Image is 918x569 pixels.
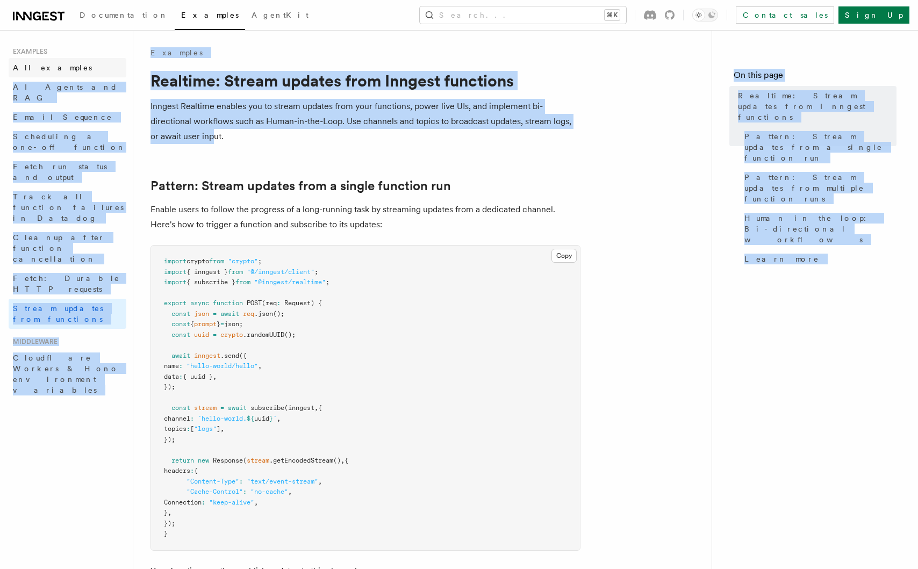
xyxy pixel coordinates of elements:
[220,320,224,328] span: =
[243,310,254,318] span: req
[13,113,112,121] span: Email Sequence
[164,509,168,516] span: }
[9,337,58,346] span: Middleware
[164,530,168,537] span: }
[164,425,187,433] span: topics
[744,213,897,245] span: Human in the loop: Bi-directional workflows
[247,415,254,422] span: ${
[250,488,288,495] span: "no-cache"
[247,268,314,276] span: "@/inngest/client"
[187,362,258,370] span: "hello-world/hello"
[254,310,273,318] span: .json
[284,404,314,412] span: (inngest
[220,425,224,433] span: ,
[13,132,126,152] span: Scheduling a one-off function
[175,3,245,30] a: Examples
[13,233,105,263] span: Cleanup after function cancellation
[190,320,194,328] span: {
[318,478,322,485] span: ,
[838,6,909,24] a: Sign Up
[288,488,292,495] span: ,
[333,457,341,464] span: ()
[13,274,120,293] span: Fetch: Durable HTTP requests
[190,299,209,307] span: async
[150,47,203,58] a: Examples
[171,352,190,359] span: await
[9,157,126,187] a: Fetch run status and output
[284,299,311,307] span: Request
[254,278,326,286] span: "@inngest/realtime"
[190,415,194,422] span: :
[243,331,284,338] span: .randomUUID
[217,425,220,433] span: ]
[345,457,348,464] span: {
[213,331,217,338] span: =
[179,373,183,380] span: :
[239,478,243,485] span: :
[164,520,175,527] span: });
[9,47,47,56] span: Examples
[740,208,897,249] a: Human in the loop: Bi-directional workflows
[744,131,897,163] span: Pattern: Stream updates from a single function run
[220,310,239,318] span: await
[150,202,580,232] p: Enable users to follow the progress of a long-running task by streaming updates from a dedicated ...
[9,77,126,107] a: AI Agents and RAG
[187,425,190,433] span: :
[228,404,247,412] span: await
[190,467,194,474] span: :
[220,331,243,338] span: crypto
[164,362,179,370] span: name
[194,331,209,338] span: uuid
[194,352,220,359] span: inngest
[171,331,190,338] span: const
[213,373,217,380] span: ,
[73,3,175,29] a: Documentation
[13,354,119,394] span: Cloudflare Workers & Hono environment variables
[224,320,243,328] span: json;
[164,499,202,506] span: Connection
[228,268,243,276] span: from
[273,310,284,318] span: ();
[187,478,239,485] span: "Content-Type"
[13,192,124,222] span: Track all function failures in Datadog
[164,436,175,443] span: });
[213,457,243,464] span: Response
[150,71,580,90] h1: Realtime: Stream updates from Inngest functions
[284,331,296,338] span: ();
[164,415,190,422] span: channel
[187,278,235,286] span: { subscribe }
[164,299,187,307] span: export
[9,127,126,157] a: Scheduling a one-off function
[9,58,126,77] a: All examples
[9,228,126,269] a: Cleanup after function cancellation
[269,415,273,422] span: }
[258,362,262,370] span: ,
[738,90,897,123] span: Realtime: Stream updates from Inngest functions
[239,352,247,359] span: ({
[198,415,247,422] span: `hello-world.
[273,415,277,422] span: `
[9,299,126,329] a: Stream updates from functions
[194,425,217,433] span: "logs"
[164,257,187,265] span: import
[254,499,258,506] span: ,
[269,457,333,464] span: .getEncodedStream
[80,11,168,19] span: Documentation
[245,3,315,29] a: AgentKit
[247,457,269,464] span: stream
[9,348,126,400] a: Cloudflare Workers & Hono environment variables
[13,304,103,323] span: Stream updates from functions
[187,488,243,495] span: "Cache-Control"
[605,10,620,20] kbd: ⌘K
[740,168,897,208] a: Pattern: Stream updates from multiple function runs
[318,404,322,412] span: {
[247,478,318,485] span: "text/event-stream"
[217,320,220,328] span: }
[420,6,626,24] button: Search...⌘K
[692,9,718,21] button: Toggle dark mode
[220,404,224,412] span: =
[194,404,217,412] span: stream
[209,499,254,506] span: "keep-alive"
[13,83,118,102] span: AI Agents and RAG
[194,320,217,328] span: prompt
